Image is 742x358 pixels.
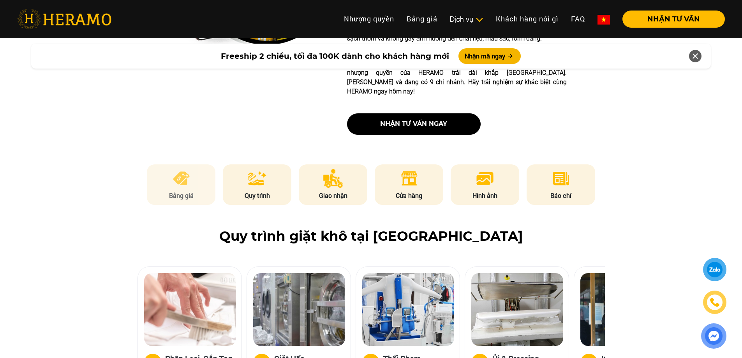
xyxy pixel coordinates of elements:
[710,298,719,307] img: phone-icon
[580,273,672,346] img: heramo-quy-trinh-giat-hap-tieu-chuan-buoc-5
[400,169,419,188] img: store.png
[451,191,519,200] p: Hình ảnh
[17,228,725,244] h2: Quy trình giặt khô tại [GEOGRAPHIC_DATA]
[338,11,400,27] a: Nhượng quyền
[476,169,494,188] img: image.png
[253,273,345,346] img: heramo-quy-trinh-giat-hap-tieu-chuan-buoc-2
[221,50,449,62] span: Freeship 2 chiều, tối đa 100K dành cho khách hàng mới
[616,16,725,23] a: NHẬN TƯ VẤN
[622,11,725,28] button: NHẬN TƯ VẤN
[347,113,481,135] button: nhận tư vấn ngay
[147,191,215,200] p: Bảng giá
[323,169,343,188] img: delivery.png
[144,273,236,346] img: heramo-quy-trinh-giat-hap-tieu-chuan-buoc-1
[565,11,591,27] a: FAQ
[248,169,266,188] img: process.png
[299,191,367,200] p: Giao nhận
[597,15,610,25] img: vn-flag.png
[458,48,521,64] button: Nhận mã ngay
[362,273,454,346] img: heramo-quy-trinh-giat-hap-tieu-chuan-buoc-3
[471,273,563,346] img: heramo-quy-trinh-giat-hap-tieu-chuan-buoc-4
[450,14,483,25] div: Dịch vụ
[552,169,571,188] img: news.png
[704,292,725,313] a: phone-icon
[17,9,111,29] img: heramo-logo.png
[490,11,565,27] a: Khách hàng nói gì
[223,191,291,200] p: Quy trình
[172,169,191,188] img: pricing.png
[527,191,595,200] p: Báo chí
[400,11,444,27] a: Bảng giá
[375,191,443,200] p: Cửa hàng
[475,16,483,24] img: subToggleIcon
